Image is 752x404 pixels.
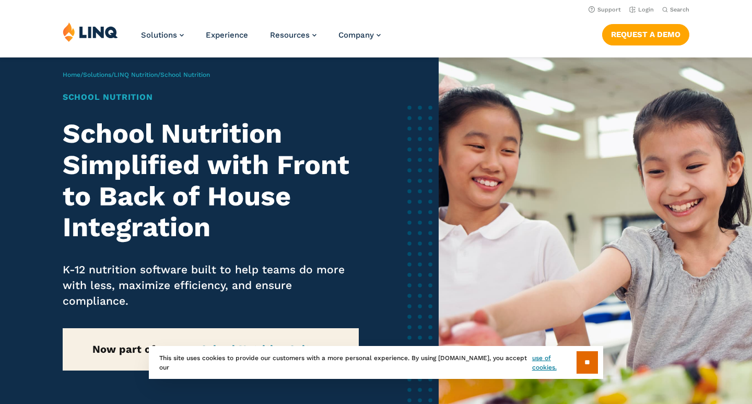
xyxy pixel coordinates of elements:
[270,30,310,40] span: Resources
[662,6,689,14] button: Open Search Bar
[63,71,210,78] span: / / /
[589,6,621,13] a: Support
[602,24,689,45] a: Request a Demo
[83,71,111,78] a: Solutions
[602,22,689,45] nav: Button Navigation
[338,30,381,40] a: Company
[670,6,689,13] span: Search
[160,71,210,78] span: School Nutrition
[270,30,316,40] a: Resources
[201,343,330,355] a: School Nutrition Suite →
[63,262,359,309] p: K-12 nutrition software built to help teams do more with less, maximize efficiency, and ensure co...
[63,118,359,243] h2: School Nutrition Simplified with Front to Back of House Integration
[114,71,158,78] a: LINQ Nutrition
[141,22,381,56] nav: Primary Navigation
[63,71,80,78] a: Home
[338,30,374,40] span: Company
[63,91,359,103] h1: School Nutrition
[141,30,177,40] span: Solutions
[63,22,118,42] img: LINQ | K‑12 Software
[206,30,248,40] a: Experience
[141,30,184,40] a: Solutions
[532,353,577,372] a: use of cookies.
[92,343,330,355] strong: Now part of our new
[629,6,654,13] a: Login
[149,346,603,379] div: This site uses cookies to provide our customers with a more personal experience. By using [DOMAIN...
